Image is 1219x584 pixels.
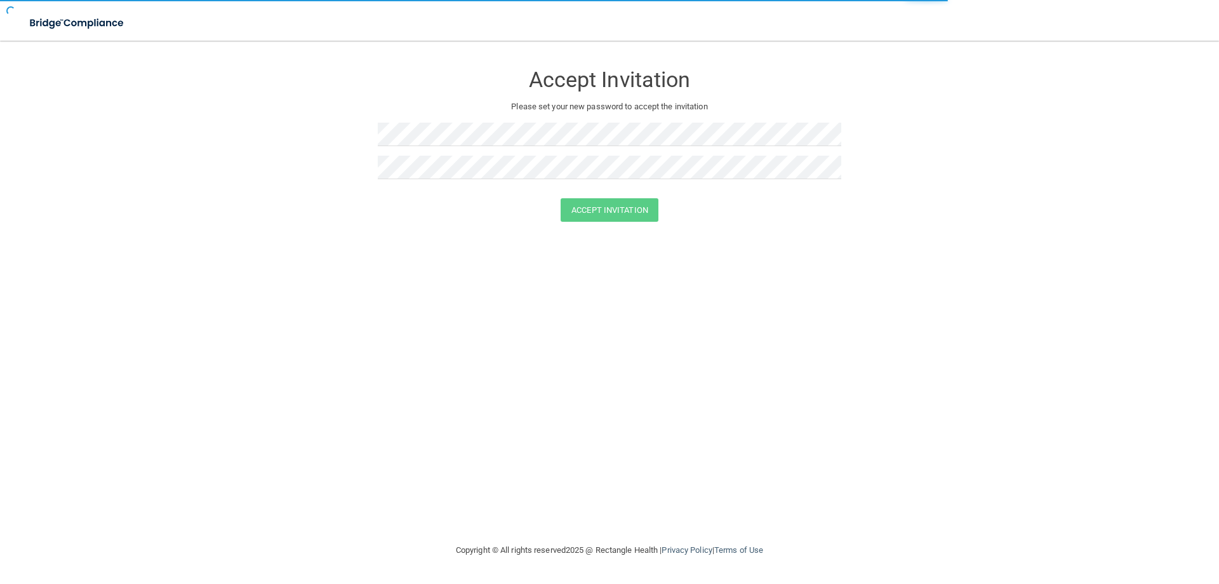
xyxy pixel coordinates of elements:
[378,68,841,92] h3: Accept Invitation
[378,530,841,571] div: Copyright © All rights reserved 2025 @ Rectangle Health | |
[561,198,658,222] button: Accept Invitation
[662,545,712,555] a: Privacy Policy
[714,545,763,555] a: Terms of Use
[19,10,136,36] img: bridge_compliance_login_screen.278c3ca4.svg
[387,99,832,114] p: Please set your new password to accept the invitation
